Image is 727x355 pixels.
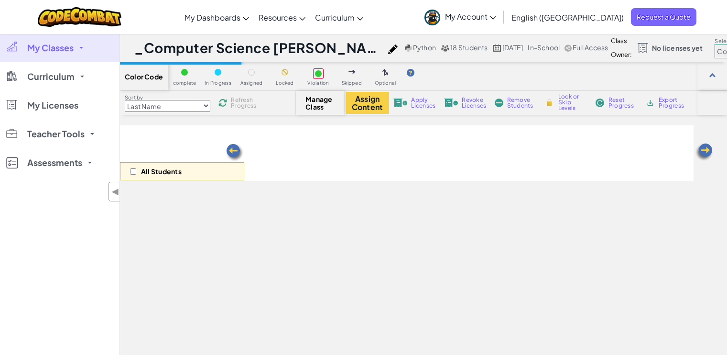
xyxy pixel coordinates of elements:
[528,44,560,52] div: in-school
[27,158,82,167] span: Assessments
[420,2,501,32] a: My Account
[450,43,488,52] span: 18 Students
[424,10,440,25] img: avatar
[493,44,501,52] img: calendar.svg
[544,98,554,107] img: IconLock.svg
[254,4,310,30] a: Resources
[259,12,297,22] span: Resources
[184,12,240,22] span: My Dashboards
[134,39,383,57] h1: _Computer Science [PERSON_NAME]
[445,11,496,22] span: My Account
[346,92,389,114] button: Assign Content
[631,8,696,26] a: Request a Quote
[413,43,436,52] span: Python
[348,70,356,74] img: IconSkippedLevel.svg
[388,44,398,54] img: iconPencil.svg
[608,97,637,109] span: Reset Progress
[405,44,412,52] img: python.png
[27,130,85,138] span: Teacher Tools
[310,4,368,30] a: Curriculum
[694,143,714,162] img: Arrow_Left.png
[646,99,655,107] img: IconArchive.svg
[564,44,571,52] img: IconShare_Gray.svg
[307,80,329,86] span: Violation
[441,44,449,52] img: MultipleUsers.png
[652,44,703,52] span: No licenses yet
[511,12,624,22] span: English ([GEOGRAPHIC_DATA])
[225,143,244,162] img: Arrow_Left.png
[125,73,163,80] span: Color Code
[558,94,586,111] span: Lock or Skip Levels
[573,43,608,52] span: Full Access
[611,34,632,62] div: Class Owner:
[27,72,75,81] span: Curriculum
[507,4,629,30] a: English ([GEOGRAPHIC_DATA])
[342,80,362,86] span: Skipped
[495,99,503,107] img: IconRemoveStudents.svg
[315,12,355,22] span: Curriculum
[231,97,260,109] span: Refresh Progress
[595,99,605,107] img: IconReset.svg
[444,99,458,107] img: IconLicenseRevoke.svg
[125,94,210,101] label: Sort by
[411,97,435,109] span: Apply Licenses
[393,99,408,107] img: IconLicenseApply.svg
[659,97,688,109] span: Export Progress
[507,97,536,109] span: Remove Students
[27,44,74,52] span: My Classes
[141,167,182,175] p: All Students
[38,7,121,27] img: CodeCombat logo
[462,97,486,109] span: Revoke Licenses
[407,69,414,77] img: IconHint.svg
[240,80,263,86] span: Assigned
[27,101,78,110] span: My Licenses
[180,4,254,30] a: My Dashboards
[375,80,396,86] span: Optional
[111,185,119,199] span: ◀
[382,69,389,77] img: IconOptionalLevel.svg
[276,80,293,86] span: Locked
[502,43,523,52] span: [DATE]
[305,95,334,111] span: Manage Class
[218,98,228,108] img: IconReload.svg
[173,80,196,86] span: complete
[205,80,231,86] span: In Progress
